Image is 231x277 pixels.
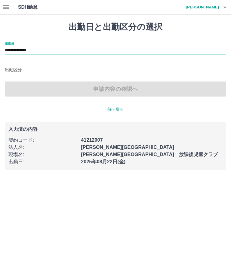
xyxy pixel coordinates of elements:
[8,151,77,158] p: 現場名 :
[8,127,223,132] p: 入力済の内容
[8,158,77,165] p: 出勤日 :
[81,152,218,157] b: [PERSON_NAME][GEOGRAPHIC_DATA] 放課後児童クラブ
[81,159,125,164] b: 2025年08月22日(金)
[81,145,174,150] b: [PERSON_NAME][GEOGRAPHIC_DATA]
[8,137,77,144] p: 契約コード :
[81,137,103,143] b: 41212007
[5,106,226,112] p: 前へ戻る
[5,41,14,46] label: 出勤日
[8,144,77,151] p: 法人名 :
[5,22,226,32] h1: 出勤日と出勤区分の選択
